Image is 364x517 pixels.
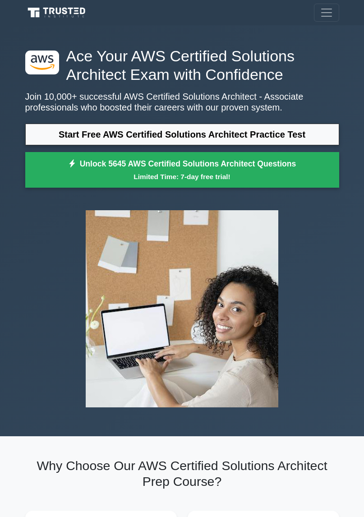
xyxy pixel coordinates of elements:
[25,47,339,84] h1: Ace Your AWS Certified Solutions Architect Exam with Confidence
[25,124,339,145] a: Start Free AWS Certified Solutions Architect Practice Test
[314,4,339,22] button: Toggle navigation
[25,152,339,188] a: Unlock 5645 AWS Certified Solutions Architect QuestionsLimited Time: 7-day free trial!
[25,91,339,113] p: Join 10,000+ successful AWS Certified Solutions Architect - Associate professionals who boosted t...
[25,458,339,489] h2: Why Choose Our AWS Certified Solutions Architect Prep Course?
[37,171,328,182] small: Limited Time: 7-day free trial!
